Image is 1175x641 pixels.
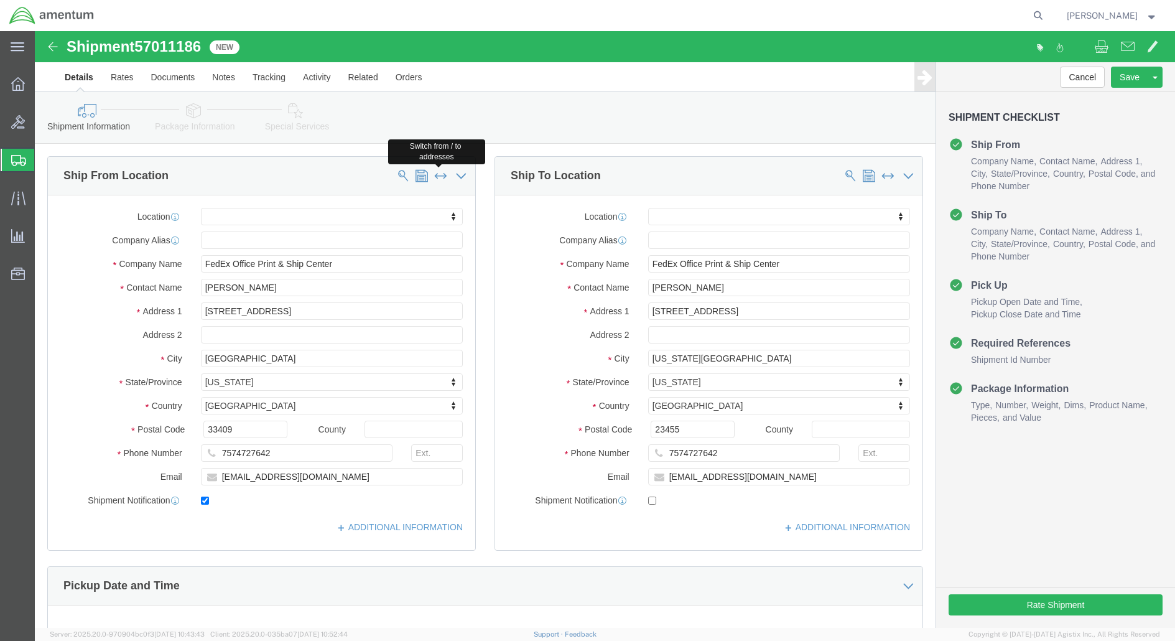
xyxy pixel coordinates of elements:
span: Server: 2025.20.0-970904bc0f3 [50,630,205,638]
span: Paul Usma [1067,9,1138,22]
span: [DATE] 10:43:43 [154,630,205,638]
span: [DATE] 10:52:44 [297,630,348,638]
span: Copyright © [DATE]-[DATE] Agistix Inc., All Rights Reserved [968,629,1160,640]
span: Client: 2025.20.0-035ba07 [210,630,348,638]
a: Feedback [565,630,597,638]
a: Support [534,630,565,638]
img: logo [9,6,95,25]
button: [PERSON_NAME] [1066,8,1158,23]
iframe: FS Legacy Container [35,31,1175,628]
